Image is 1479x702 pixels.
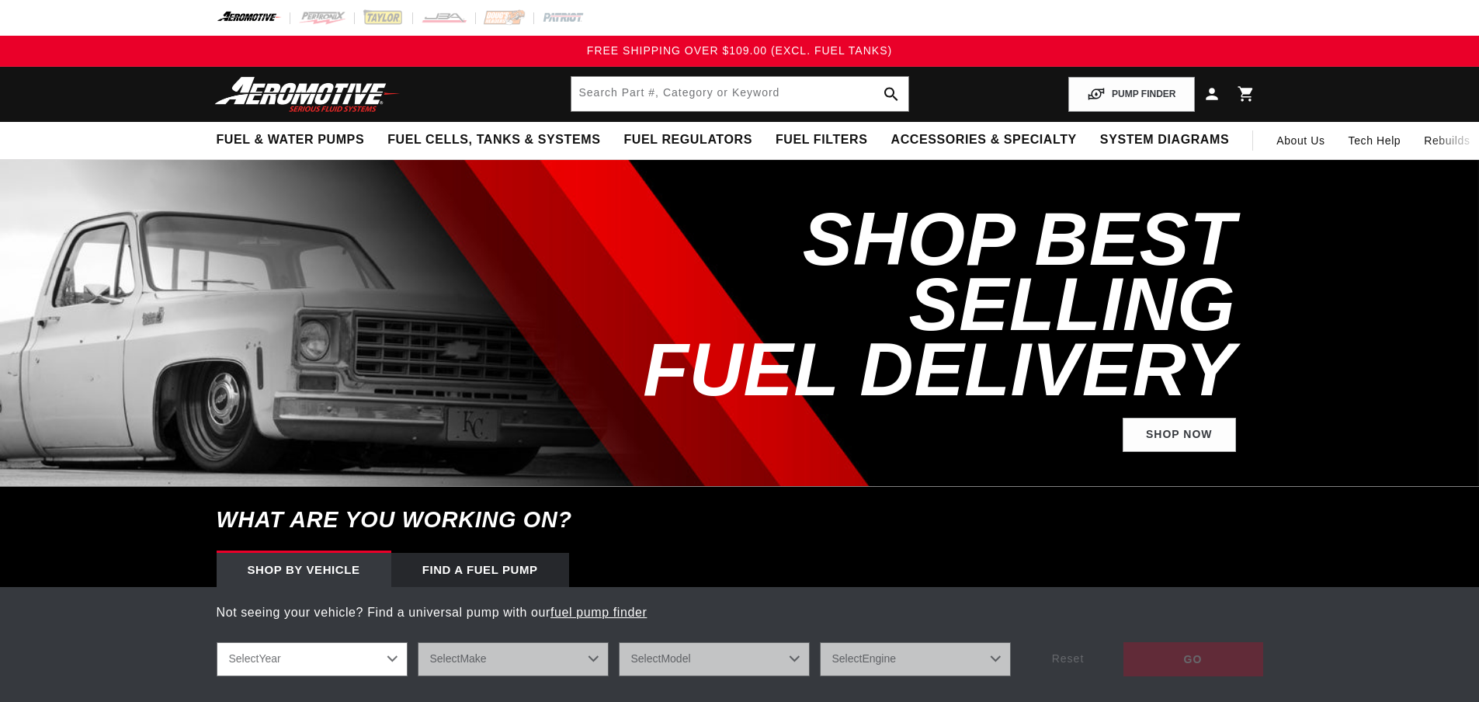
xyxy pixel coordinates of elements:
span: Fuel Cells, Tanks & Systems [387,132,600,148]
img: Aeromotive [210,76,404,113]
summary: Fuel & Water Pumps [205,122,377,158]
span: Fuel Regulators [623,132,752,148]
select: Model [619,642,810,676]
summary: Fuel Filters [764,122,880,158]
summary: Tech Help [1337,122,1413,159]
a: About Us [1265,122,1336,159]
summary: Accessories & Specialty [880,122,1088,158]
span: System Diagrams [1100,132,1229,148]
span: Fuel Filters [776,132,868,148]
a: fuel pump finder [550,606,647,619]
div: Find a Fuel Pump [391,553,569,587]
summary: Fuel Regulators [612,122,763,158]
button: search button [874,77,908,111]
select: Engine [820,642,1011,676]
select: Make [418,642,609,676]
input: Search by Part Number, Category or Keyword [571,77,908,111]
span: Accessories & Specialty [891,132,1077,148]
span: FREE SHIPPING OVER $109.00 (EXCL. FUEL TANKS) [587,44,892,57]
select: Year [217,642,408,676]
p: Not seeing your vehicle? Find a universal pump with our [217,603,1263,623]
a: Shop Now [1123,418,1236,453]
div: Shop by vehicle [217,553,391,587]
span: Rebuilds [1424,132,1470,149]
span: Tech Help [1349,132,1401,149]
summary: Fuel Cells, Tanks & Systems [376,122,612,158]
h6: What are you working on? [178,487,1302,553]
button: PUMP FINDER [1068,77,1194,112]
span: Fuel & Water Pumps [217,132,365,148]
summary: System Diagrams [1088,122,1241,158]
span: About Us [1276,134,1325,147]
h2: SHOP BEST SELLING FUEL DELIVERY [572,207,1236,402]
